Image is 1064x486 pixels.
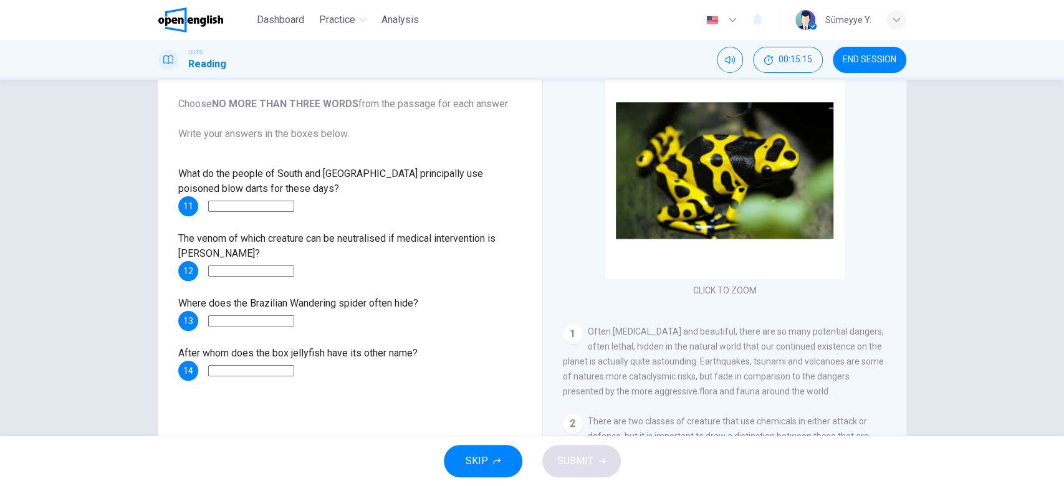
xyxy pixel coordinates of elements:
span: 12 [183,267,193,275]
span: Dashboard [257,12,304,27]
span: Analysis [381,12,419,27]
button: 00:15:15 [753,47,823,73]
button: Analysis [376,9,424,31]
div: 1 [563,324,583,344]
span: IELTS [188,48,203,57]
span: SKIP [466,452,488,470]
span: 00:15:15 [779,55,812,65]
h1: Reading [188,57,226,72]
b: NO MORE THAN THREE WORDS [212,98,358,110]
span: After whom does the box jellyfish have its other name? [178,347,418,359]
div: 2 [563,414,583,434]
div: Mute [717,47,743,73]
span: Often [MEDICAL_DATA] and beautiful, there are so many potential dangers, often lethal, hidden in ... [563,326,884,396]
span: The venom of which creature can be neutralised if medical intervention is [PERSON_NAME]? [178,232,496,259]
span: 14 [183,366,193,375]
button: END SESSION [833,47,906,73]
img: OpenEnglish logo [158,7,224,32]
img: Profile picture [795,10,815,30]
button: SKIP [444,445,522,477]
span: 11 [183,202,193,211]
div: Hide [753,47,823,73]
span: What do the people of South and [GEOGRAPHIC_DATA] principally use poisoned blow darts for these d... [178,168,483,194]
div: Sümeyye Y. [825,12,871,27]
button: Dashboard [252,9,309,31]
span: Practice [319,12,355,27]
a: OpenEnglish logo [158,7,252,32]
span: END SESSION [843,55,896,65]
img: en [704,16,720,25]
span: 13 [183,317,193,325]
button: Practice [314,9,371,31]
span: Where does the Brazilian Wandering spider often hide? [178,297,418,309]
span: Answer the questions below. Choose from the passage for each answer. Write your answers in the bo... [178,67,522,141]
